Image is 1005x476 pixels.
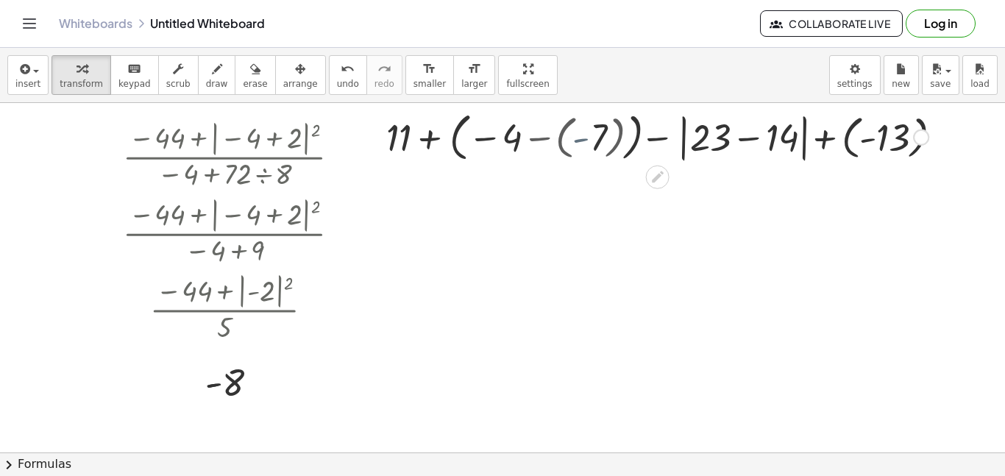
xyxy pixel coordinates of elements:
button: transform [52,55,111,95]
span: transform [60,79,103,89]
i: format_size [467,60,481,78]
span: fullscreen [506,79,549,89]
button: scrub [158,55,199,95]
button: Toggle navigation [18,12,41,35]
i: undo [341,60,355,78]
span: scrub [166,79,191,89]
span: undo [337,79,359,89]
span: redo [374,79,394,89]
button: redoredo [366,55,402,95]
button: undoundo [329,55,367,95]
span: insert [15,79,40,89]
button: insert [7,55,49,95]
button: format_sizesmaller [405,55,454,95]
span: larger [461,79,487,89]
button: new [884,55,919,95]
i: keyboard [127,60,141,78]
button: load [962,55,998,95]
span: smaller [413,79,446,89]
i: redo [377,60,391,78]
button: draw [198,55,236,95]
div: Edit math [646,166,670,189]
button: format_sizelarger [453,55,495,95]
span: load [970,79,990,89]
span: save [930,79,951,89]
a: Whiteboards [59,16,132,31]
button: arrange [275,55,326,95]
button: erase [235,55,275,95]
span: settings [837,79,873,89]
span: Collaborate Live [773,17,890,30]
button: keyboardkeypad [110,55,159,95]
span: arrange [283,79,318,89]
button: save [922,55,959,95]
span: new [892,79,910,89]
button: fullscreen [498,55,557,95]
span: keypad [118,79,151,89]
span: erase [243,79,267,89]
i: format_size [422,60,436,78]
button: Log in [906,10,976,38]
button: Collaborate Live [760,10,903,37]
span: draw [206,79,228,89]
button: settings [829,55,881,95]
